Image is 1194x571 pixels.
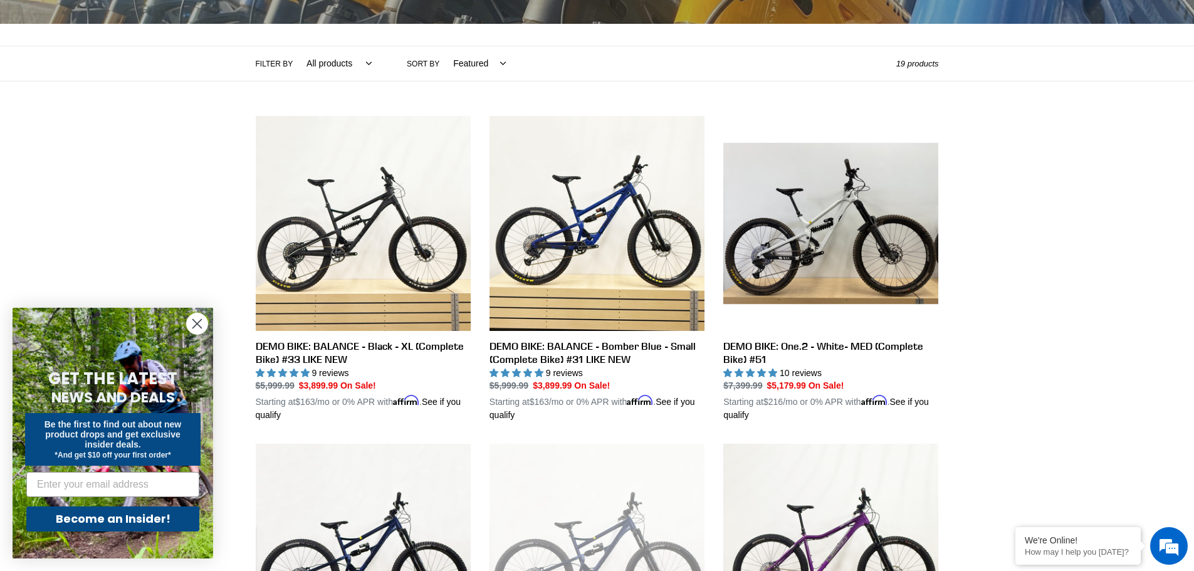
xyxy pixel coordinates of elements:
label: Filter by [256,58,293,70]
span: *And get $10 off your first order* [55,451,170,459]
span: Be the first to find out about new product drops and get exclusive insider deals. [45,419,182,449]
button: Become an Insider! [26,506,199,532]
label: Sort by [407,58,439,70]
p: How may I help you today? [1025,547,1131,557]
button: Close dialog [186,313,208,335]
span: 19 products [896,59,939,68]
span: GET THE LATEST [48,367,177,390]
div: We're Online! [1025,535,1131,545]
span: NEWS AND DEALS [51,387,175,407]
input: Enter your email address [26,472,199,497]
